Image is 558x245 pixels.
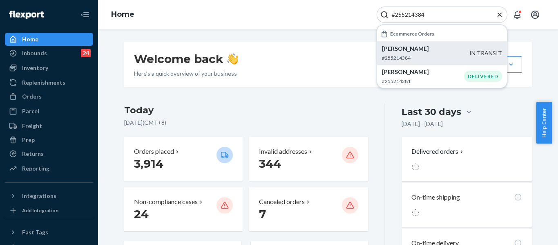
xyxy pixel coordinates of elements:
[527,7,543,23] button: Open account menu
[382,45,469,53] p: [PERSON_NAME]
[124,119,368,127] p: [DATE] ( GMT+8 )
[5,147,93,160] a: Returns
[105,3,141,27] ol: breadcrumbs
[388,11,489,19] input: Search Input
[111,10,134,19] a: Home
[134,70,238,78] p: Here’s a quick overview of your business
[5,33,93,46] a: Home
[22,150,44,158] div: Returns
[77,7,93,23] button: Close Navigation
[134,207,149,221] span: 24
[124,187,243,231] button: Non-compliance cases 24
[496,11,504,19] button: Close Search
[5,90,93,103] a: Orders
[402,120,443,128] p: [DATE] - [DATE]
[22,122,42,130] div: Freight
[411,193,460,202] p: On-time shipping
[390,31,434,36] h6: Ecommerce Orders
[469,49,502,57] div: IN TRANSIT
[382,78,464,85] p: #255214381
[9,11,44,19] img: Flexport logo
[124,137,243,181] button: Orders placed 3,914
[380,11,388,19] svg: Search Icon
[249,187,368,231] button: Canceled orders 7
[411,147,465,156] button: Delivered orders
[259,197,305,207] p: Canceled orders
[5,162,93,175] a: Reporting
[509,7,525,23] button: Open notifications
[5,189,93,202] button: Integrations
[22,164,49,173] div: Reporting
[22,228,48,236] div: Fast Tags
[22,192,56,200] div: Integrations
[22,92,42,101] div: Orders
[22,79,65,87] div: Replenishments
[22,107,39,115] div: Parcel
[259,157,281,171] span: 344
[227,53,238,65] img: hand-wave emoji
[5,226,93,239] button: Fast Tags
[464,71,502,82] div: DELIVERED
[5,105,93,118] a: Parcel
[81,49,91,57] div: 24
[5,133,93,146] a: Prep
[259,207,266,221] span: 7
[402,106,461,118] div: Last 30 days
[5,206,93,216] a: Add Integration
[536,102,552,144] button: Help Center
[134,157,163,171] span: 3,914
[22,64,48,72] div: Inventory
[134,197,198,207] p: Non-compliance cases
[382,54,469,61] p: #255214384
[124,104,368,117] h3: Today
[22,49,47,57] div: Inbounds
[134,52,238,66] h1: Welcome back
[5,76,93,89] a: Replenishments
[249,137,368,181] button: Invalid addresses 344
[22,207,58,214] div: Add Integration
[134,147,174,156] p: Orders placed
[5,119,93,133] a: Freight
[5,47,93,60] a: Inbounds24
[259,147,307,156] p: Invalid addresses
[382,68,464,76] p: [PERSON_NAME]
[5,61,93,74] a: Inventory
[22,136,35,144] div: Prep
[22,35,38,43] div: Home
